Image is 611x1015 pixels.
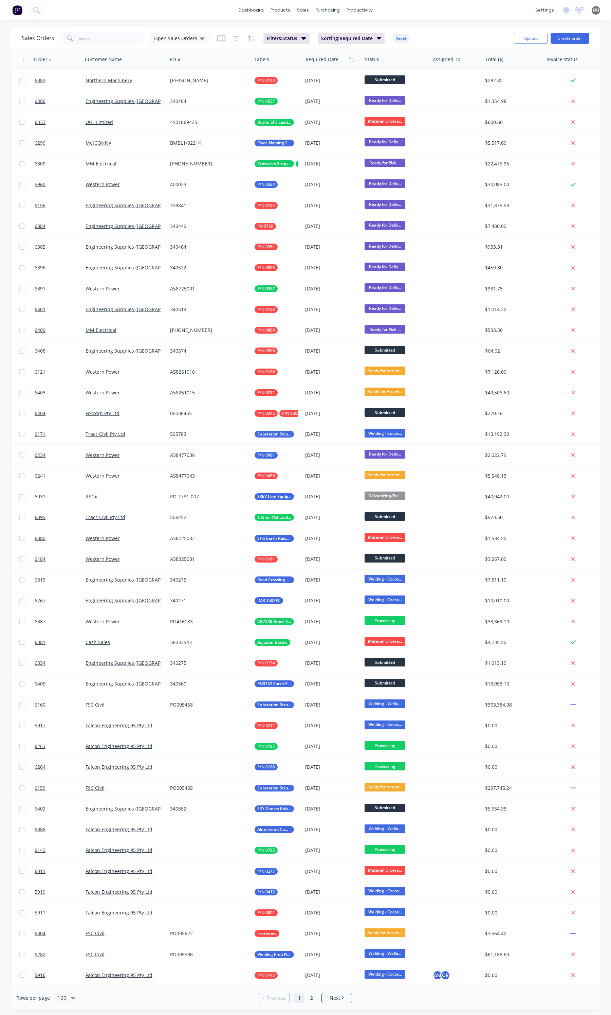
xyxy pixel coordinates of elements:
button: P/N 0277 [255,868,278,875]
a: 6391 [35,279,86,299]
div: $1,354.98 [485,98,538,105]
a: Falcon Engineering 95 Pty Ltd [86,889,152,895]
a: 6309 [35,154,86,174]
span: 6408 [35,348,45,354]
a: 6313 [35,570,86,590]
span: P/N 0324 [257,181,275,188]
button: Welding Prop Plates & Assembly [255,951,294,958]
span: 6282 [35,951,45,958]
a: 6184 [35,549,86,569]
button: P/N 0324 [255,181,278,188]
span: P/N 0277 [257,868,275,875]
a: Next page [322,995,352,1001]
span: DH [593,7,599,13]
div: Labels [255,56,269,63]
div: Assigned To [433,56,460,63]
button: P/N 0456 [255,473,278,479]
button: Aluminium Components [255,826,294,833]
span: P/N 0537 [257,285,275,292]
div: PO # [170,56,181,63]
span: P/N 0001 [257,909,275,916]
div: Status [365,56,379,63]
span: 6386 [35,98,45,105]
span: Ready for Deliv... [365,221,405,230]
a: Engineering Supplies ([GEOGRAPHIC_DATA]) Pty Ltd [86,680,202,687]
a: 6156 [35,195,86,216]
a: Northern Machinery [86,77,132,84]
button: P/N 0537 [255,98,278,105]
span: 6304 [35,930,45,937]
a: 6386 [35,91,86,111]
div: 340522 [170,264,245,271]
a: 6381 [35,632,86,653]
button: P/N 0764 [255,202,278,209]
a: 6384 [35,216,86,236]
a: FSC Civil [86,951,105,958]
a: Engineering Supplies ([GEOGRAPHIC_DATA]) Pty Ltd [86,348,202,354]
span: Ready for Deliv... [365,263,405,271]
button: Fasteners [255,930,279,937]
a: UGL Limited [86,119,113,125]
a: Engineering Supplies ([GEOGRAPHIC_DATA]) Pty Ltd [86,660,202,666]
a: 6031 [35,486,86,507]
a: Engineering Supplies ([GEOGRAPHIC_DATA]) Pty Ltd [86,264,202,271]
button: Create order [551,33,589,44]
a: 6142 [35,840,86,860]
span: Fasteners [257,930,277,937]
div: 340464 [170,244,245,250]
span: Ready for Deliv... [365,200,405,209]
span: 6241 [35,473,45,479]
div: 340464 [170,98,245,105]
span: IMB 150PFC [257,597,280,604]
div: $22,476.96 [485,160,538,167]
a: MM Electrical [86,327,116,333]
span: P/N 0211 [257,389,275,396]
span: Sorting: Required Date [321,35,373,42]
span: 6264 [35,764,45,770]
button: Filters:Status [263,33,310,44]
a: 6402 [35,799,86,819]
span: PN0782 Earth Points [257,680,291,687]
a: Western Power [86,181,120,188]
span: Welding Prop Plates & Assembly [257,951,291,958]
span: 6401 [35,306,45,313]
div: 4501869425 [170,119,245,126]
a: 5960 [35,174,86,195]
a: 6403 [35,382,86,403]
span: Crossarm Straps 1250mm [257,160,291,167]
button: Buy in SPS casting [255,119,294,126]
button: P/N 0412 [255,889,278,895]
div: [DATE] [305,160,359,167]
a: Falcon Engineering 95 Pty Ltd [86,743,152,749]
span: 6380 [35,535,45,542]
a: Falcon Engineering 95 Pty Ltd [86,826,152,833]
span: P/N 0899 [257,327,275,334]
a: 6241 [35,466,86,486]
span: 6031 [35,493,45,500]
span: 6403 [35,389,45,396]
button: Substation Structural Steel [255,785,294,791]
span: 6388 [35,826,45,833]
a: RSGx [86,493,97,500]
a: Western Power [86,556,120,562]
a: 6263 [35,736,86,756]
span: P/N 0345 [257,410,275,417]
div: [DATE] [305,285,359,292]
div: $459.80 [485,264,538,271]
span: 6121 [35,369,45,375]
a: 6401 [35,299,86,320]
div: 400023 [170,181,245,188]
a: 6121 [35,362,86,382]
span: P/N 0764 [257,202,275,209]
div: [DATE] [305,202,359,209]
span: 6402 [35,805,45,812]
span: P/N 0603 [282,410,300,417]
a: Western Power [86,452,120,458]
a: 5917 [35,715,86,736]
span: P/N 0456 [257,473,275,479]
div: productivity [343,5,376,15]
div: [PERSON_NAME] [170,77,245,84]
span: CB7580 Brace Sets [257,618,291,625]
span: Open Sales Orders [154,35,197,42]
span: P/N 0537 [257,98,275,105]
